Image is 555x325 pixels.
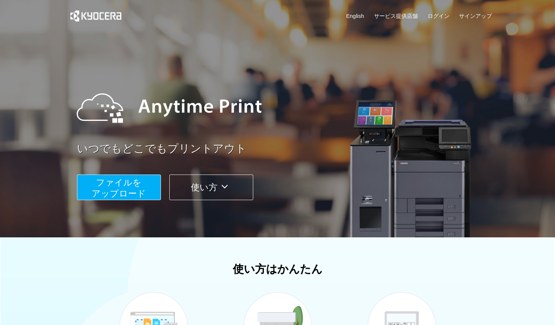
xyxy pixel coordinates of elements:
button: 使い方 [169,175,253,200]
a: English [346,12,364,20]
a: いつでもどこでもプリントアウト [77,141,497,157]
button: ファイルを​​アップロード [77,175,161,200]
a: ログイン [428,12,450,20]
a: サインアップ [459,12,492,20]
span: ファイルを ​​アップロード [92,177,146,198]
a: サービス提供店舗 [374,12,418,20]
